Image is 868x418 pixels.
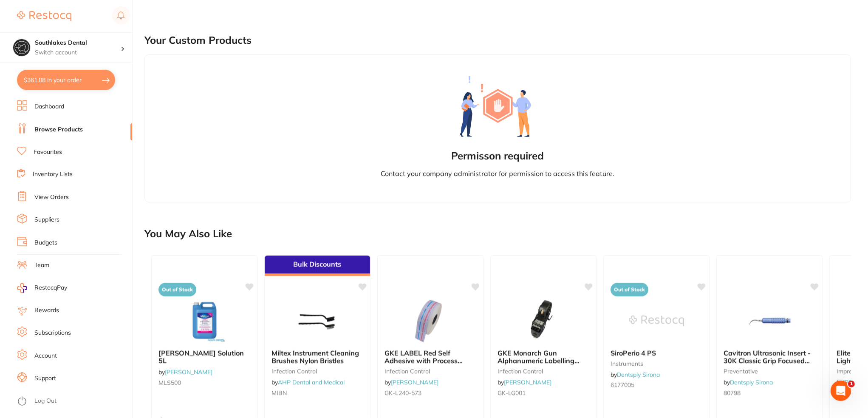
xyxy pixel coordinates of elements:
b: GKE LABEL Red Self Adhesive with Process Indicator x 750 [385,349,476,365]
a: [PERSON_NAME] [165,368,212,376]
span: 1 [848,381,855,387]
a: Favourites [34,148,62,156]
a: Team [34,261,49,270]
small: infection control [385,368,476,375]
span: by [498,378,551,386]
img: Restocq Logo [17,11,71,21]
b: Miltex Instrument Cleaning Brushes Nylon Bristles [271,349,363,365]
small: 80798 [724,390,815,396]
img: GKE Monarch Gun Alphanumeric Labelling Device [516,300,571,342]
small: GK-L240-573 [385,390,476,396]
a: Account [34,352,57,360]
a: Dentsply Sirona [617,371,660,378]
b: GKE Monarch Gun Alphanumeric Labelling Device [498,349,589,365]
a: Support [34,374,56,383]
a: Subscriptions [34,329,71,337]
small: infection control [498,368,589,375]
a: [PERSON_NAME] [391,378,438,386]
span: RestocqPay [34,284,67,292]
h2: Permisson required [452,150,544,162]
iframe: Intercom live chat [831,381,851,401]
button: $361.08 in your order [17,70,115,90]
a: RestocqPay [17,283,67,293]
a: Browse Products [34,125,83,134]
a: Budgets [34,239,57,247]
small: MIBN [271,390,363,396]
img: Milton Solution 5L [177,300,232,342]
h2: You May Also Like [144,228,232,240]
span: Out of Stock [158,283,196,297]
p: Switch account [35,48,121,57]
a: Dentsply Sirona [730,378,773,386]
small: GK-LG001 [498,390,589,396]
a: Restocq Logo [17,6,71,26]
small: 6177005 [611,381,702,388]
a: Suppliers [34,216,59,224]
span: by [271,378,345,386]
a: View Orders [34,193,69,202]
small: instruments [611,360,702,367]
small: preventative [724,368,815,375]
span: by [385,378,438,386]
button: Log Out [17,395,130,408]
span: by [158,368,212,376]
img: Miltex Instrument Cleaning Brushes Nylon Bristles [290,300,345,342]
h2: Your Custom Products [144,34,252,46]
div: Bulk Discounts [265,256,370,276]
a: [PERSON_NAME] [504,378,551,386]
img: GKE LABEL Red Self Adhesive with Process Indicator x 750 [403,300,458,342]
img: Cavitron Ultrasonic Insert - 30K Classic Grip Focused Spray Powerline 100 [742,300,797,342]
a: Rewards [34,306,59,315]
a: Dashboard [34,102,64,111]
a: AHP Dental and Medical [278,378,345,386]
small: MLS500 [158,379,250,386]
span: by [724,378,773,386]
img: SiroPerio 4 PS [629,300,684,342]
span: by [611,371,660,378]
b: Milton Solution 5L [158,349,250,365]
b: SiroPerio 4 PS [611,349,702,357]
a: Log Out [34,397,57,405]
a: Inventory Lists [33,170,73,179]
span: Out of Stock [611,283,648,297]
img: RestocqPay [17,283,27,293]
b: Cavitron Ultrasonic Insert - 30K Classic Grip Focused Spray Powerline 100 [724,349,815,365]
img: Southlakes Dental [13,39,30,56]
h4: Southlakes Dental [35,39,121,47]
small: infection control [271,368,363,375]
p: Contact your company administrator for permission to access this feature. [381,169,615,178]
